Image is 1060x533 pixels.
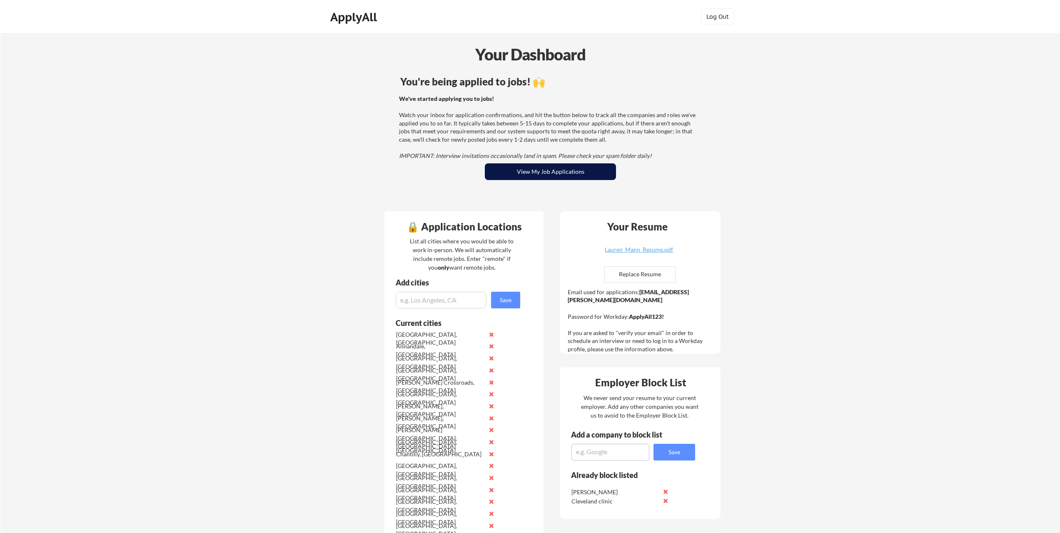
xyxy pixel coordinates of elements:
input: e.g. Los Angeles, CA [396,292,486,308]
div: Already block listed [571,471,684,479]
div: You're being applied to jobs! 🙌 [400,77,701,87]
div: ApplyAll [330,10,379,24]
div: Employer Block List [563,378,718,388]
div: Lauren_Mann_Resume.pdf [589,247,688,253]
div: [GEOGRAPHIC_DATA], [GEOGRAPHIC_DATA] [396,330,484,347]
div: [PERSON_NAME] Crossroads, [GEOGRAPHIC_DATA] [396,378,484,395]
strong: [EMAIL_ADDRESS][PERSON_NAME][DOMAIN_NAME] [568,288,689,304]
button: Save [491,292,520,308]
div: Your Dashboard [1,43,1060,66]
strong: We've started applying you to jobs! [399,95,494,102]
a: Lauren_Mann_Resume.pdf [589,247,688,260]
strong: ApplyAll123! [629,313,664,320]
div: Annandale, [GEOGRAPHIC_DATA] [396,342,484,358]
div: [GEOGRAPHIC_DATA], [GEOGRAPHIC_DATA] [396,366,484,383]
div: [PERSON_NAME] [571,488,659,496]
button: Save [653,444,695,460]
div: [PERSON_NAME], [GEOGRAPHIC_DATA] [396,414,484,430]
div: Email used for applications: Password for Workday: If you are asked to "verify your email" in ord... [568,288,715,353]
div: [GEOGRAPHIC_DATA], [GEOGRAPHIC_DATA] [396,390,484,406]
strong: only [438,264,449,271]
div: [GEOGRAPHIC_DATA], [GEOGRAPHIC_DATA] [396,510,484,526]
div: [GEOGRAPHIC_DATA], [GEOGRAPHIC_DATA] [396,462,484,478]
div: [PERSON_NAME], [GEOGRAPHIC_DATA] [396,402,484,418]
div: [GEOGRAPHIC_DATA], [GEOGRAPHIC_DATA] [396,486,484,502]
div: Current cities [396,319,511,327]
div: [GEOGRAPHIC_DATA], [GEOGRAPHIC_DATA] [396,354,484,370]
div: List all cities where you would be able to work in-person. We will automatically include remote j... [404,237,519,272]
button: View My Job Applications [485,163,616,180]
em: IMPORTANT: Interview invitations occasionally land in spam. Please check your spam folder daily! [399,152,652,159]
div: Watch your inbox for application confirmations, and hit the button below to track all the compani... [399,95,699,160]
div: Your Resume [596,222,678,232]
div: Chantilly, [GEOGRAPHIC_DATA] [396,450,484,458]
div: 🔒 Application Locations [387,222,541,232]
div: [GEOGRAPHIC_DATA], [GEOGRAPHIC_DATA] [396,498,484,514]
div: Cleveland clinic [571,497,659,505]
div: [PERSON_NAME][GEOGRAPHIC_DATA], [GEOGRAPHIC_DATA] [396,426,484,450]
div: We never send your resume to your current employer. Add any other companies you want us to avoid ... [580,393,699,420]
div: Add cities [396,279,522,286]
div: [GEOGRAPHIC_DATA], [GEOGRAPHIC_DATA] [396,474,484,490]
div: [GEOGRAPHIC_DATA], [GEOGRAPHIC_DATA] [396,438,484,454]
div: Add a company to block list [571,431,675,438]
button: Log Out [701,8,734,25]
